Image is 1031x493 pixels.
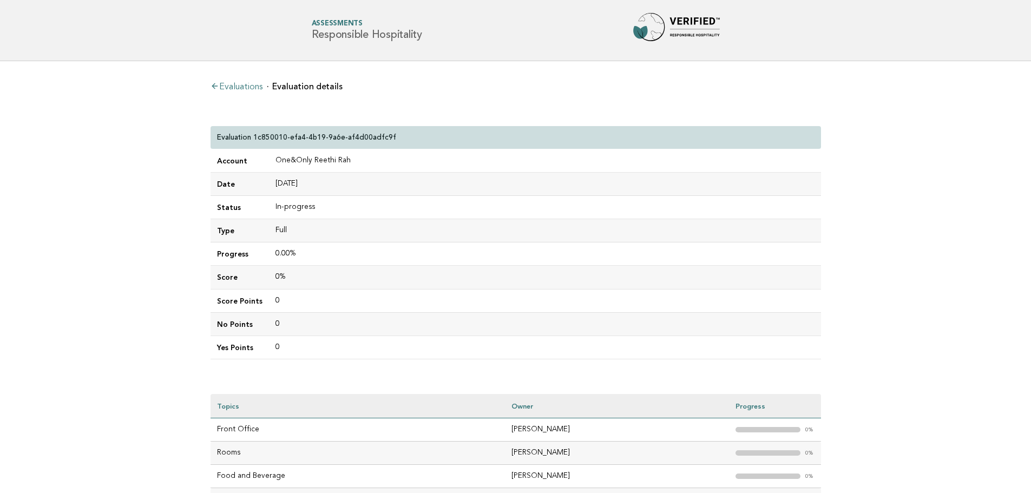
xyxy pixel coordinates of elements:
[505,418,728,442] td: [PERSON_NAME]
[269,312,821,336] td: 0
[211,83,262,91] a: Evaluations
[211,312,269,336] td: No Points
[211,242,269,266] td: Progress
[211,173,269,196] td: Date
[633,13,720,48] img: Forbes Travel Guide
[269,173,821,196] td: [DATE]
[269,289,821,312] td: 0
[211,289,269,312] td: Score Points
[217,133,396,142] p: Evaluation 1c850010-efa4-4b19-9a6e-af4d00adfc9f
[267,82,343,91] li: Evaluation details
[269,196,821,219] td: In-progress
[505,442,728,465] td: [PERSON_NAME]
[211,465,505,488] td: Food and Beverage
[805,427,815,433] em: 0%
[312,21,422,28] span: Assessments
[269,266,821,289] td: 0%
[211,394,505,418] th: Topics
[269,242,821,266] td: 0.00%
[269,336,821,359] td: 0
[312,21,422,41] h1: Responsible Hospitality
[211,442,505,465] td: Rooms
[805,474,815,479] em: 0%
[211,149,269,173] td: Account
[505,394,728,418] th: Owner
[729,394,821,418] th: Progress
[505,465,728,488] td: [PERSON_NAME]
[211,336,269,359] td: Yes Points
[211,266,269,289] td: Score
[805,450,815,456] em: 0%
[211,418,505,442] td: Front Office
[211,196,269,219] td: Status
[269,219,821,242] td: Full
[269,149,821,173] td: One&Only Reethi Rah
[211,219,269,242] td: Type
